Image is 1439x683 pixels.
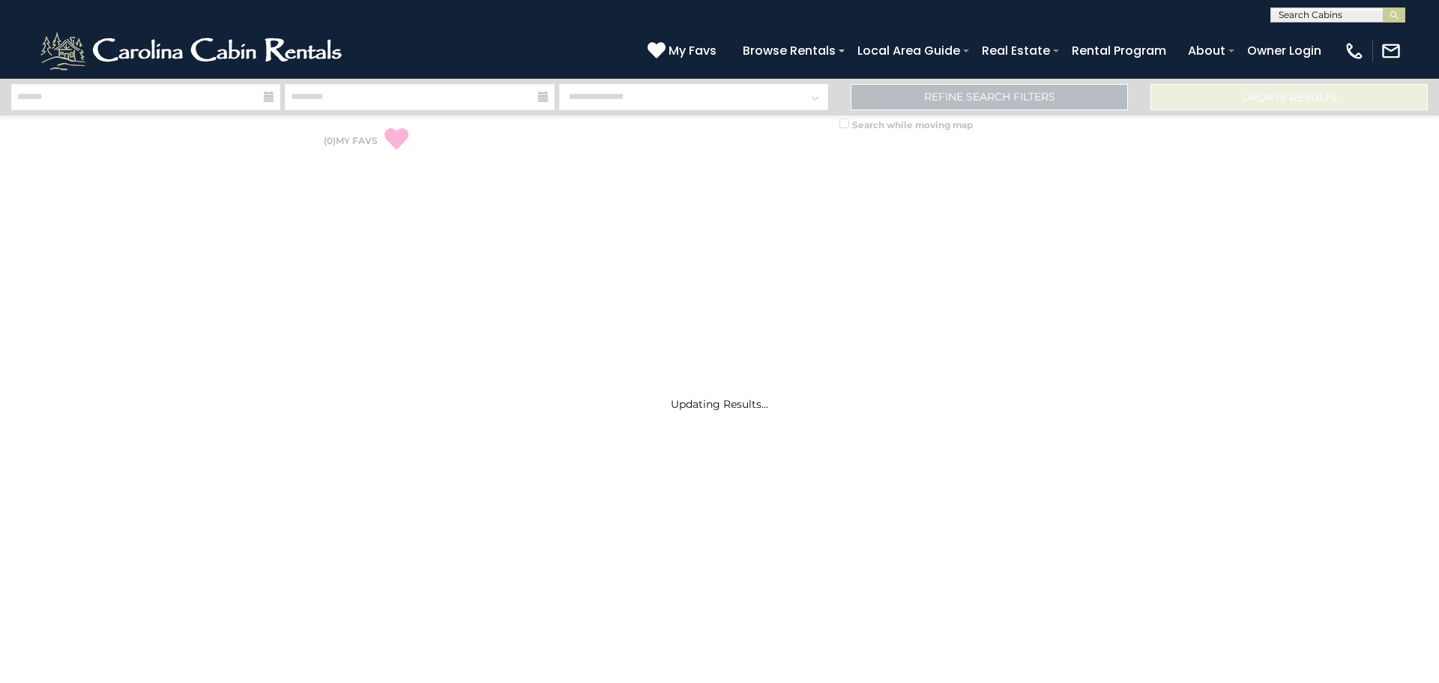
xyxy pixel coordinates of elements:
img: mail-regular-white.png [1381,40,1402,61]
img: phone-regular-white.png [1344,40,1365,61]
a: Real Estate [974,37,1058,64]
a: Owner Login [1240,37,1329,64]
a: Rental Program [1064,37,1174,64]
span: My Favs [669,41,717,60]
a: My Favs [648,41,720,61]
a: About [1180,37,1233,64]
a: Local Area Guide [850,37,968,64]
img: White-1-2.png [37,28,349,73]
a: Browse Rentals [735,37,843,64]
